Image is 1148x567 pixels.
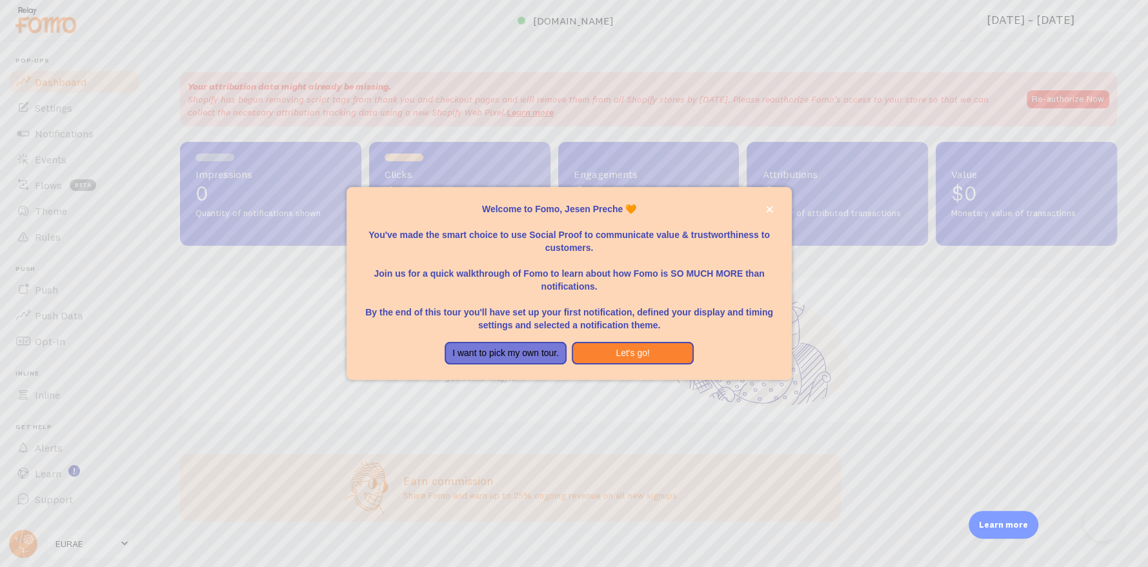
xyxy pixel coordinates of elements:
[362,293,776,332] p: By the end of this tour you'll have set up your first notification, defined your display and timi...
[969,511,1038,539] div: Learn more
[979,519,1028,531] p: Learn more
[362,215,776,254] p: You've made the smart choice to use Social Proof to communicate value & trustworthiness to custom...
[763,203,776,216] button: close,
[362,203,776,215] p: Welcome to Fomo, Jesen Preche 🧡
[445,342,567,365] button: I want to pick my own tour.
[572,342,694,365] button: Let's go!
[347,187,792,381] div: Welcome to Fomo, Jesen Preche 🧡You&amp;#39;ve made the smart choice to use Social Proof to commun...
[362,254,776,293] p: Join us for a quick walkthrough of Fomo to learn about how Fomo is SO MUCH MORE than notifications.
